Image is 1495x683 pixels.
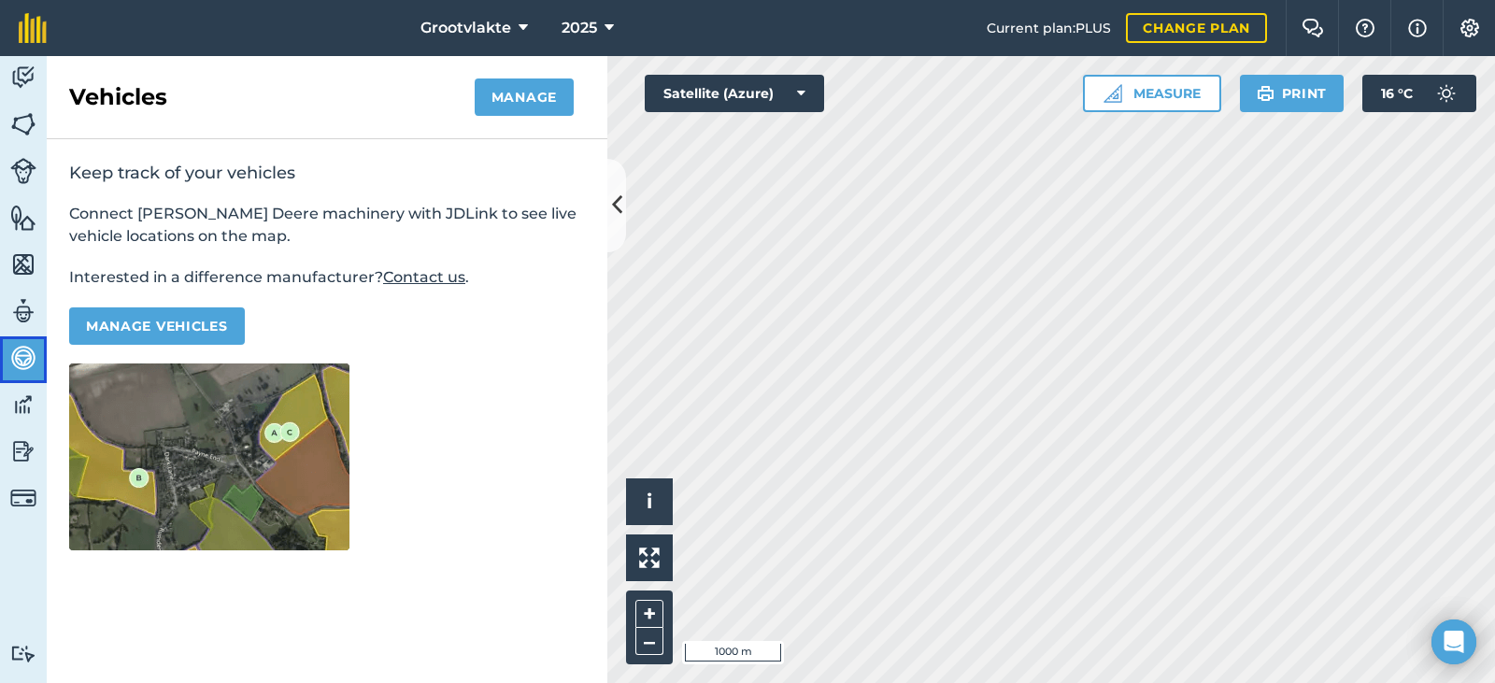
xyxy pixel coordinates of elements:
span: 2025 [562,17,597,39]
h2: Keep track of your vehicles [69,162,585,184]
button: Measure [1083,75,1221,112]
img: svg+xml;base64,PD94bWwgdmVyc2lvbj0iMS4wIiBlbmNvZGluZz0idXRmLTgiPz4KPCEtLSBHZW5lcmF0b3I6IEFkb2JlIE... [10,344,36,372]
button: Print [1240,75,1345,112]
span: 16 ° C [1381,75,1413,112]
img: fieldmargin Logo [19,13,47,43]
img: svg+xml;base64,PHN2ZyB4bWxucz0iaHR0cDovL3d3dy53My5vcmcvMjAwMC9zdmciIHdpZHRoPSIxNyIgaGVpZ2h0PSIxNy... [1408,17,1427,39]
img: A cog icon [1459,19,1481,37]
span: Grootvlakte [420,17,511,39]
button: Satellite (Azure) [645,75,824,112]
div: Open Intercom Messenger [1431,619,1476,664]
a: Change plan [1126,13,1267,43]
img: svg+xml;base64,PD94bWwgdmVyc2lvbj0iMS4wIiBlbmNvZGluZz0idXRmLTgiPz4KPCEtLSBHZW5lcmF0b3I6IEFkb2JlIE... [10,437,36,465]
img: Four arrows, one pointing top left, one top right, one bottom right and the last bottom left [639,548,660,568]
h2: Vehicles [69,82,167,112]
img: A question mark icon [1354,19,1376,37]
img: svg+xml;base64,PHN2ZyB4bWxucz0iaHR0cDovL3d3dy53My5vcmcvMjAwMC9zdmciIHdpZHRoPSI1NiIgaGVpZ2h0PSI2MC... [10,250,36,278]
img: svg+xml;base64,PD94bWwgdmVyc2lvbj0iMS4wIiBlbmNvZGluZz0idXRmLTgiPz4KPCEtLSBHZW5lcmF0b3I6IEFkb2JlIE... [10,64,36,92]
span: i [647,490,652,513]
button: Manage [475,78,574,116]
img: svg+xml;base64,PHN2ZyB4bWxucz0iaHR0cDovL3d3dy53My5vcmcvMjAwMC9zdmciIHdpZHRoPSI1NiIgaGVpZ2h0PSI2MC... [10,204,36,232]
button: 16 °C [1362,75,1476,112]
img: Two speech bubbles overlapping with the left bubble in the forefront [1302,19,1324,37]
button: + [635,600,663,628]
a: Contact us [383,268,465,286]
img: svg+xml;base64,PD94bWwgdmVyc2lvbj0iMS4wIiBlbmNvZGluZz0idXRmLTgiPz4KPCEtLSBHZW5lcmF0b3I6IEFkb2JlIE... [10,297,36,325]
p: Interested in a difference manufacturer? . [69,266,585,289]
button: Manage vehicles [69,307,245,345]
img: svg+xml;base64,PD94bWwgdmVyc2lvbj0iMS4wIiBlbmNvZGluZz0idXRmLTgiPz4KPCEtLSBHZW5lcmF0b3I6IEFkb2JlIE... [10,158,36,184]
p: Connect [PERSON_NAME] Deere machinery with JDLink to see live vehicle locations on the map. [69,203,585,248]
img: Ruler icon [1103,84,1122,103]
img: svg+xml;base64,PHN2ZyB4bWxucz0iaHR0cDovL3d3dy53My5vcmcvMjAwMC9zdmciIHdpZHRoPSI1NiIgaGVpZ2h0PSI2MC... [10,110,36,138]
img: svg+xml;base64,PD94bWwgdmVyc2lvbj0iMS4wIiBlbmNvZGluZz0idXRmLTgiPz4KPCEtLSBHZW5lcmF0b3I6IEFkb2JlIE... [10,645,36,662]
img: svg+xml;base64,PD94bWwgdmVyc2lvbj0iMS4wIiBlbmNvZGluZz0idXRmLTgiPz4KPCEtLSBHZW5lcmF0b3I6IEFkb2JlIE... [10,485,36,511]
span: Current plan : PLUS [987,18,1111,38]
img: svg+xml;base64,PD94bWwgdmVyc2lvbj0iMS4wIiBlbmNvZGluZz0idXRmLTgiPz4KPCEtLSBHZW5lcmF0b3I6IEFkb2JlIE... [1428,75,1465,112]
button: i [626,478,673,525]
img: svg+xml;base64,PHN2ZyB4bWxucz0iaHR0cDovL3d3dy53My5vcmcvMjAwMC9zdmciIHdpZHRoPSIxOSIgaGVpZ2h0PSIyNC... [1257,82,1274,105]
img: svg+xml;base64,PD94bWwgdmVyc2lvbj0iMS4wIiBlbmNvZGluZz0idXRmLTgiPz4KPCEtLSBHZW5lcmF0b3I6IEFkb2JlIE... [10,391,36,419]
button: – [635,628,663,655]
